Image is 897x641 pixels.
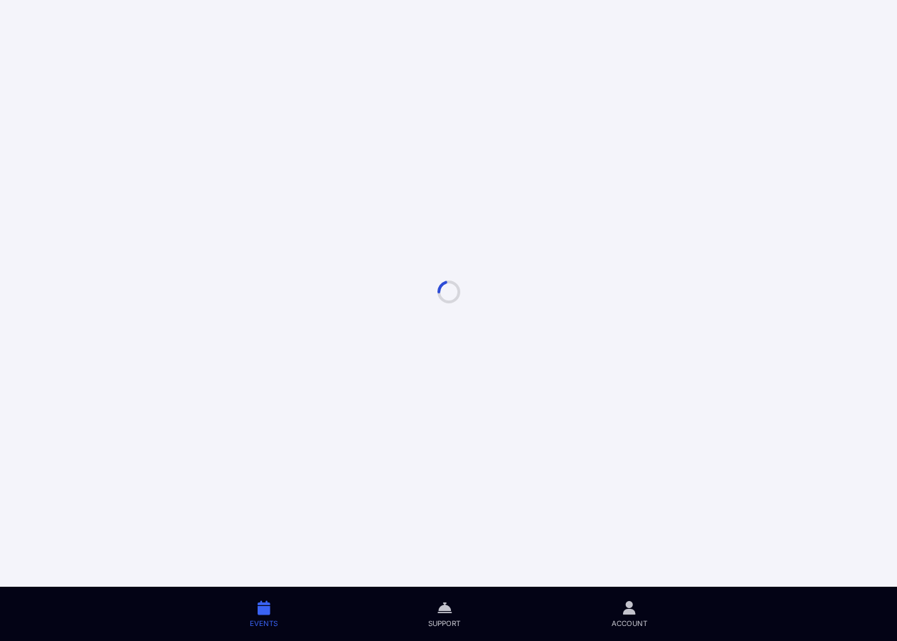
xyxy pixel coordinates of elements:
a: Support [353,587,536,641]
a: Events [175,587,353,641]
a: Account [536,587,722,641]
span: Account [612,618,647,628]
span: Support [428,618,460,628]
span: Events [250,618,278,628]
